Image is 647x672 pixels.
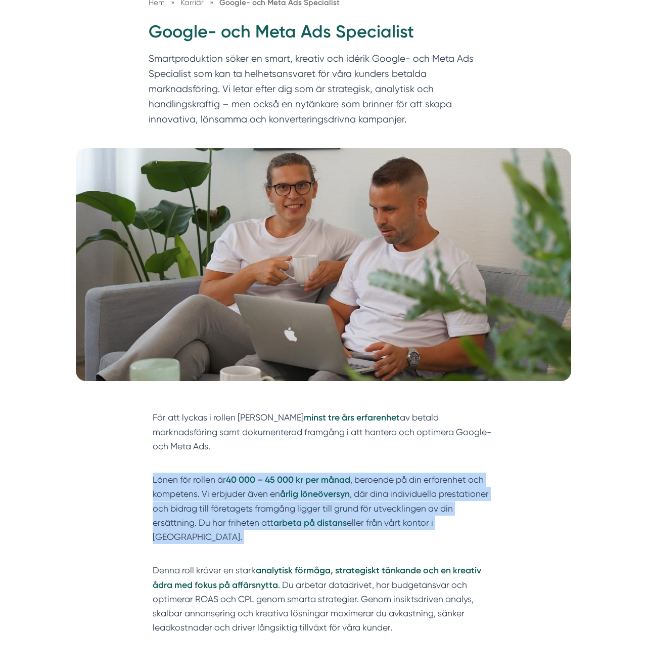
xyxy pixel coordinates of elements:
strong: analytisk förmåga, strategiskt tänkande och en kreativ ådra [153,565,481,590]
p: Denna roll kräver en stark . Du arbetar datadrivet, har budgetansvar och optimerar ROAS och CPL g... [153,563,495,635]
strong: minst tre års erfarenhet [304,412,400,423]
p: För att lyckas i rollen [PERSON_NAME] av betald marknadsföring samt dokumenterad framgång i att h... [153,410,495,468]
p: Lönen för rollen är , beroende på din erfarenhet och kompetens. Vi erbjuder även en , där dina in... [153,473,495,558]
strong: årlig löneöversyn [280,488,350,499]
strong: med fokus på affärsnytta [174,579,278,590]
img: Google- och Meta Ads Specialist [76,148,571,381]
p: Smartproduktion söker en smart, kreativ och idérik Google- och Meta Ads Specialist som kan ta hel... [149,51,498,132]
strong: 40 000 – 45 000 kr per månad [226,474,350,485]
strong: arbeta på distans [273,517,347,528]
h1: Google- och Meta Ads Specialist [149,20,498,51]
